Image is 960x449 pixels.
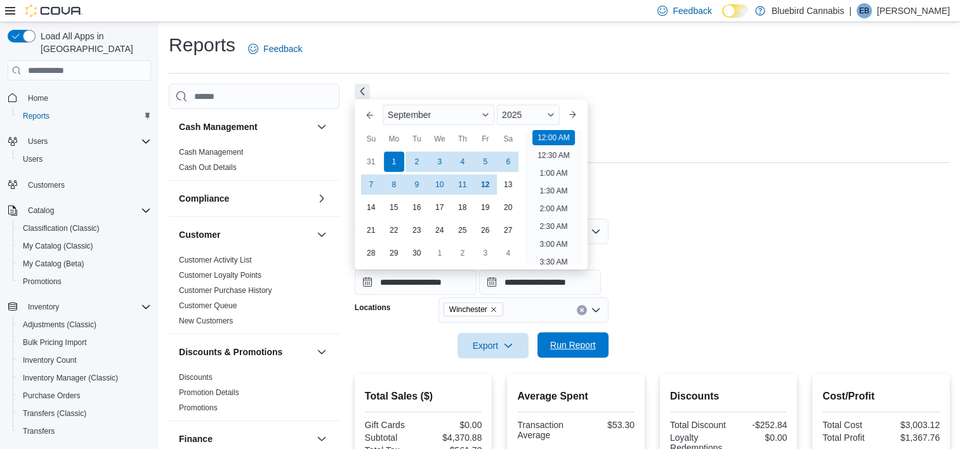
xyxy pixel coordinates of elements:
[179,192,312,205] button: Compliance
[365,389,482,404] h2: Total Sales ($)
[179,285,272,296] span: Customer Purchase History
[13,351,156,369] button: Inventory Count
[18,256,89,271] a: My Catalog (Beta)
[13,255,156,273] button: My Catalog (Beta)
[822,389,940,404] h2: Cost/Profit
[179,387,239,398] span: Promotion Details
[314,227,329,242] button: Customer
[314,191,329,206] button: Compliance
[722,4,749,18] input: Dark Mode
[28,136,48,146] span: Users
[314,431,329,446] button: Finance
[384,174,404,195] div: day-8
[361,129,381,149] div: Su
[13,237,156,255] button: My Catalog (Classic)
[23,299,151,315] span: Inventory
[179,270,261,280] span: Customer Loyalty Points
[18,274,67,289] a: Promotions
[534,254,572,270] li: 3:30 AM
[3,176,156,194] button: Customers
[3,298,156,316] button: Inventory
[426,420,482,430] div: $0.00
[475,197,496,218] div: day-19
[179,255,252,265] span: Customer Activity List
[179,163,237,172] a: Cash Out Details
[18,152,151,167] span: Users
[430,197,450,218] div: day-17
[18,406,151,421] span: Transfers (Classic)
[475,152,496,172] div: day-5
[18,238,151,254] span: My Catalog (Classic)
[23,355,77,365] span: Inventory Count
[18,238,98,254] a: My Catalog (Classic)
[498,243,518,263] div: day-4
[179,403,218,413] span: Promotions
[179,373,213,382] a: Discounts
[13,334,156,351] button: Bulk Pricing Import
[28,93,48,103] span: Home
[18,353,82,368] a: Inventory Count
[23,91,53,106] a: Home
[822,420,878,430] div: Total Cost
[23,337,87,348] span: Bulk Pricing Import
[18,388,86,403] a: Purchase Orders
[772,3,844,18] p: Bluebird Cannabis
[179,120,312,133] button: Cash Management
[13,422,156,440] button: Transfers
[591,305,601,315] button: Open list of options
[23,134,53,149] button: Users
[179,147,243,157] span: Cash Management
[18,424,60,439] a: Transfers
[475,243,496,263] div: day-3
[430,174,450,195] div: day-10
[179,433,213,445] h3: Finance
[179,403,218,412] a: Promotions
[18,221,151,236] span: Classification (Classic)
[388,110,431,120] span: September
[822,433,878,443] div: Total Profit
[179,346,312,358] button: Discounts & Promotions
[18,317,151,332] span: Adjustments (Classic)
[475,220,496,240] div: day-26
[36,30,151,55] span: Load All Apps in [GEOGRAPHIC_DATA]
[361,152,381,172] div: day-31
[562,105,582,125] button: Next month
[407,243,427,263] div: day-30
[498,152,518,172] div: day-6
[452,174,473,195] div: day-11
[384,243,404,263] div: day-29
[179,148,243,157] a: Cash Management
[534,237,572,252] li: 3:00 AM
[23,89,151,105] span: Home
[18,335,151,350] span: Bulk Pricing Import
[465,333,521,358] span: Export
[18,221,105,236] a: Classification (Classic)
[360,150,520,264] div: September, 2025
[23,203,151,218] span: Catalog
[361,243,381,263] div: day-28
[475,174,496,195] div: day-12
[179,228,312,241] button: Customer
[857,3,872,18] div: Emily Baker
[13,219,156,237] button: Classification (Classic)
[498,220,518,240] div: day-27
[23,408,86,419] span: Transfers (Classic)
[13,387,156,405] button: Purchase Orders
[23,241,93,251] span: My Catalog (Classic)
[534,201,572,216] li: 2:00 AM
[179,256,252,264] a: Customer Activity List
[18,388,151,403] span: Purchase Orders
[452,129,473,149] div: Th
[673,4,711,17] span: Feedback
[23,178,70,193] a: Customers
[365,433,421,443] div: Subtotal
[179,192,229,205] h3: Compliance
[384,129,404,149] div: Mo
[859,3,869,18] span: EB
[23,320,96,330] span: Adjustments (Classic)
[18,353,151,368] span: Inventory Count
[179,271,261,280] a: Customer Loyalty Points
[18,370,151,386] span: Inventory Manager (Classic)
[498,174,518,195] div: day-13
